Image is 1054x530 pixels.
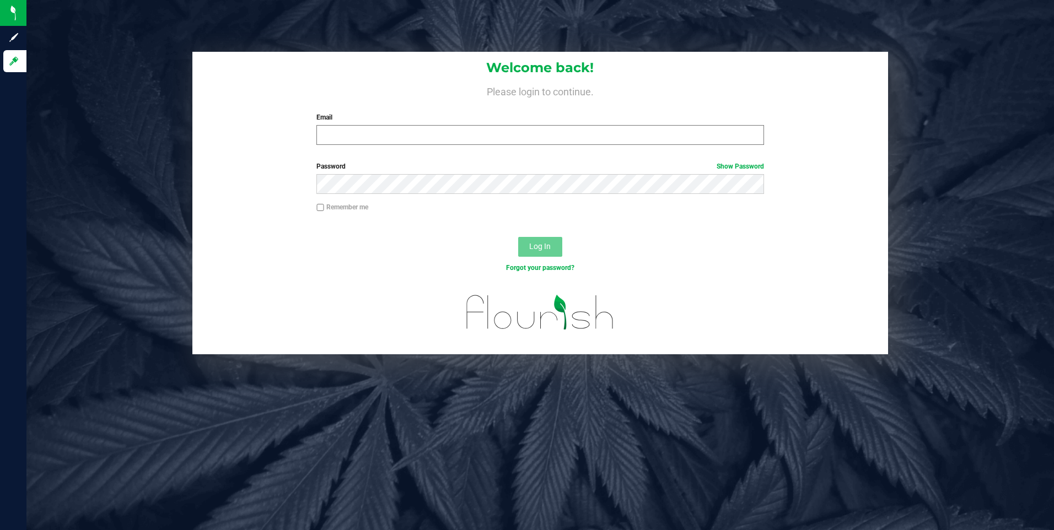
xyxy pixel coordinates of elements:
label: Email [316,112,764,122]
span: Log In [529,242,551,251]
button: Log In [518,237,562,257]
img: flourish_logo.svg [453,284,627,340]
a: Forgot your password? [506,264,574,272]
inline-svg: Log in [8,56,19,67]
input: Remember me [316,204,324,212]
label: Remember me [316,202,368,212]
inline-svg: Sign up [8,32,19,43]
span: Password [316,163,346,170]
h4: Please login to continue. [192,84,889,97]
h1: Welcome back! [192,61,889,75]
a: Show Password [717,163,764,170]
